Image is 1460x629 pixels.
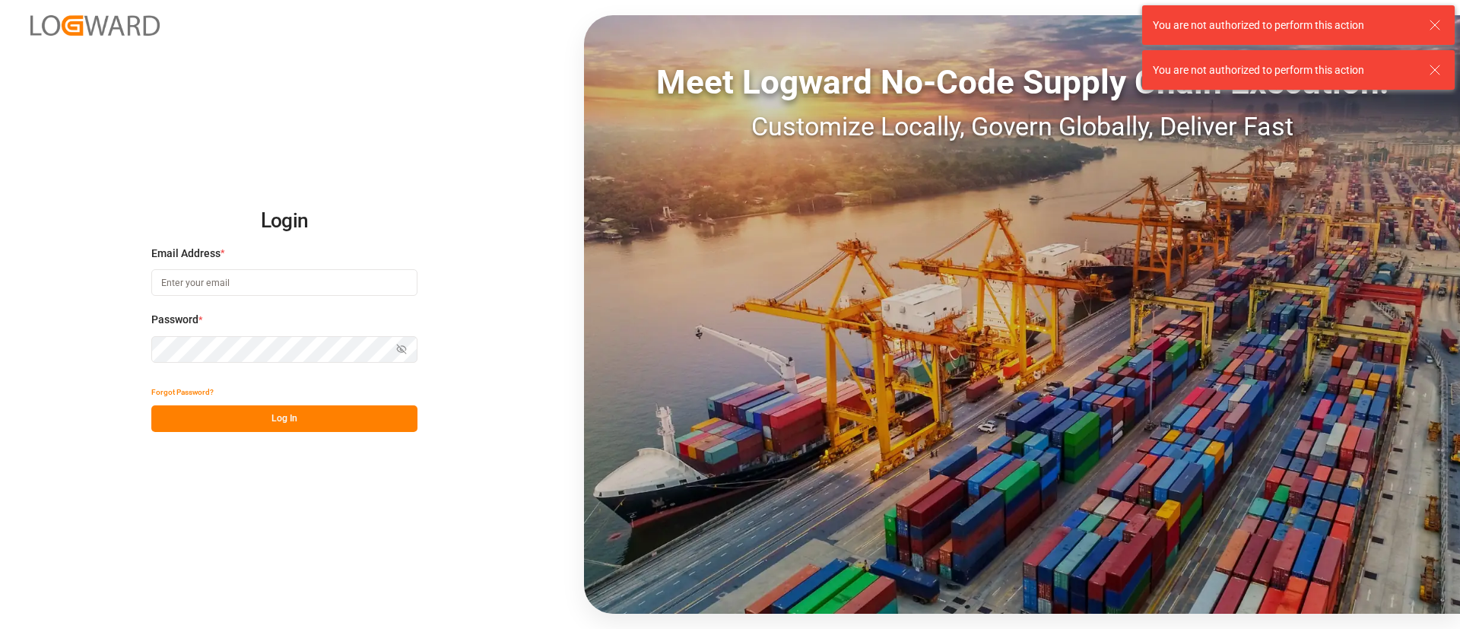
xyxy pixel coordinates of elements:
[151,379,214,405] button: Forgot Password?
[151,197,417,246] h2: Login
[584,107,1460,146] div: Customize Locally, Govern Globally, Deliver Fast
[151,246,221,262] span: Email Address
[1153,17,1414,33] div: You are not authorized to perform this action
[151,405,417,432] button: Log In
[151,269,417,296] input: Enter your email
[584,57,1460,107] div: Meet Logward No-Code Supply Chain Execution:
[1153,62,1414,78] div: You are not authorized to perform this action
[151,312,198,328] span: Password
[30,15,160,36] img: Logward_new_orange.png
